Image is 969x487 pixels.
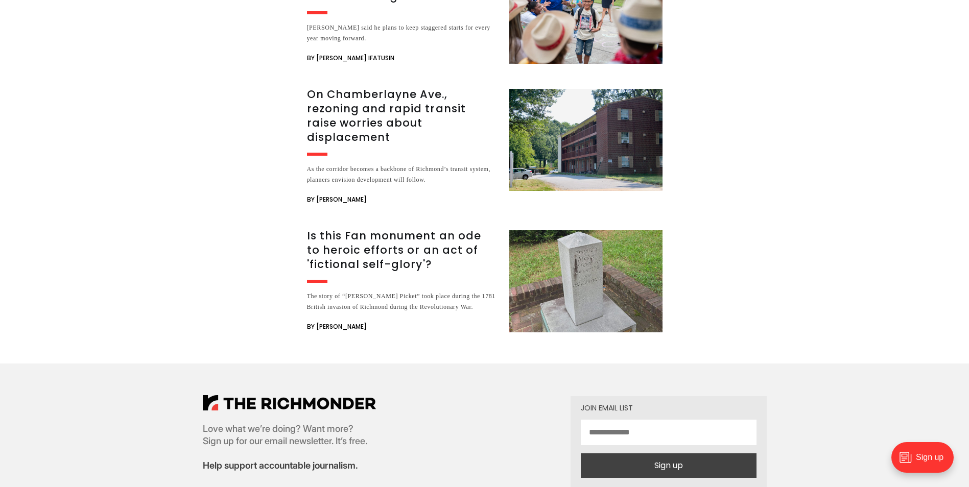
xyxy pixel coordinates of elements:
[509,230,663,332] img: Is this Fan monument an ode to heroic efforts or an act of 'fictional self-glory'?
[203,395,376,410] img: The Richmonder Logo
[307,321,367,333] span: By [PERSON_NAME]
[307,164,497,185] div: As the corridor becomes a backbone of Richmond’s transit system, planners envision development wi...
[307,22,497,44] div: [PERSON_NAME] said he plans to keep staggered starts for every year moving forward.
[883,437,969,487] iframe: portal-trigger
[307,229,497,272] h3: Is this Fan monument an ode to heroic efforts or an act of 'fictional self-glory'?
[307,87,497,144] h3: On Chamberlayne Ave., rezoning and rapid transit raise worries about displacement
[203,459,376,472] p: Help support accountable journalism.
[307,89,663,206] a: On Chamberlayne Ave., rezoning and rapid transit raise worries about displacement As the corridor...
[581,404,757,411] div: Join email list
[307,291,497,312] div: The story of “[PERSON_NAME] Picket” took place during the 1781 British invasion of Richmond durin...
[307,230,663,333] a: Is this Fan monument an ode to heroic efforts or an act of 'fictional self-glory'? The story of “...
[307,52,394,64] span: By [PERSON_NAME] Ifatusin
[203,423,376,447] p: Love what we’re doing? Want more? Sign up for our email newsletter. It’s free.
[581,453,757,478] button: Sign up
[307,193,367,206] span: By [PERSON_NAME]
[509,89,663,191] img: On Chamberlayne Ave., rezoning and rapid transit raise worries about displacement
